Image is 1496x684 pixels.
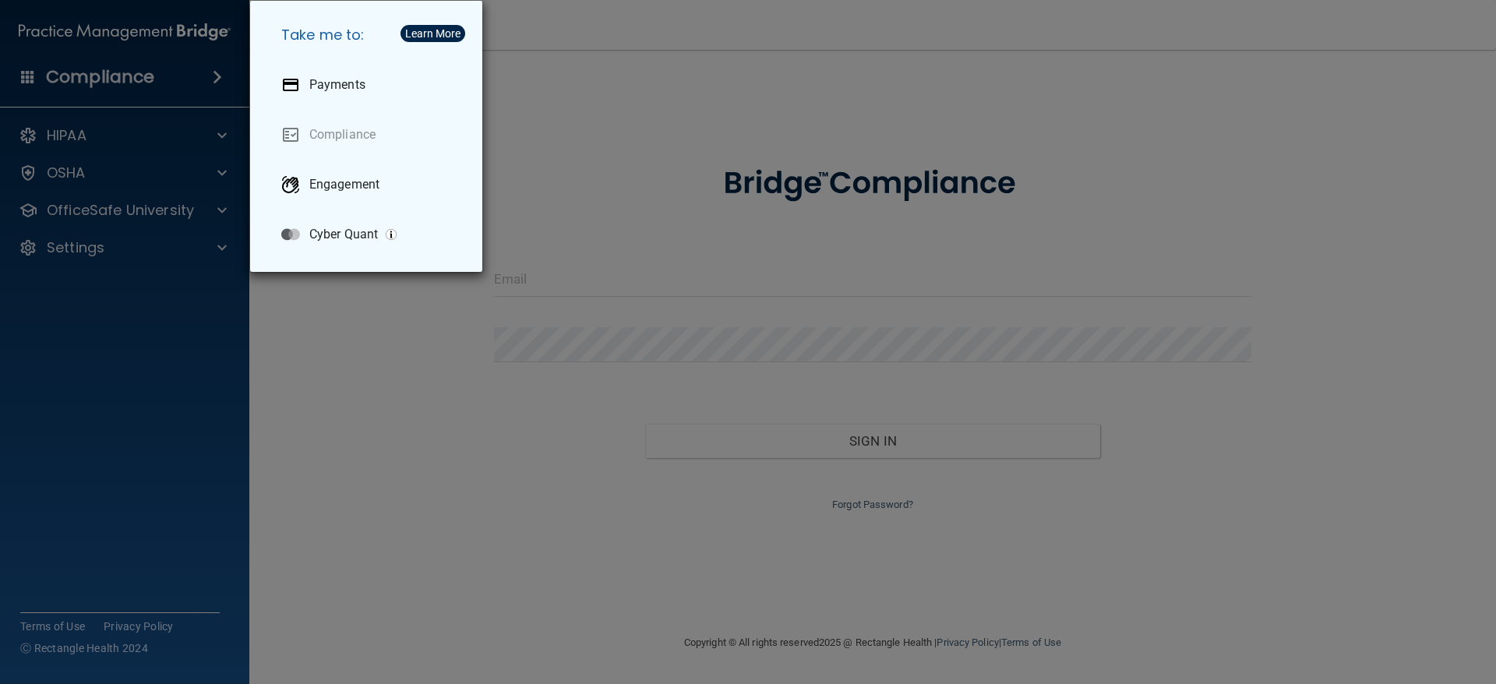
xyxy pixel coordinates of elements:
[269,213,470,256] a: Cyber Quant
[269,163,470,206] a: Engagement
[269,63,470,107] a: Payments
[309,227,378,242] p: Cyber Quant
[309,177,379,192] p: Engagement
[269,113,470,157] a: Compliance
[405,28,460,39] div: Learn More
[269,13,470,57] h5: Take me to:
[1226,573,1477,636] iframe: Drift Widget Chat Controller
[400,25,465,42] button: Learn More
[309,77,365,93] p: Payments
